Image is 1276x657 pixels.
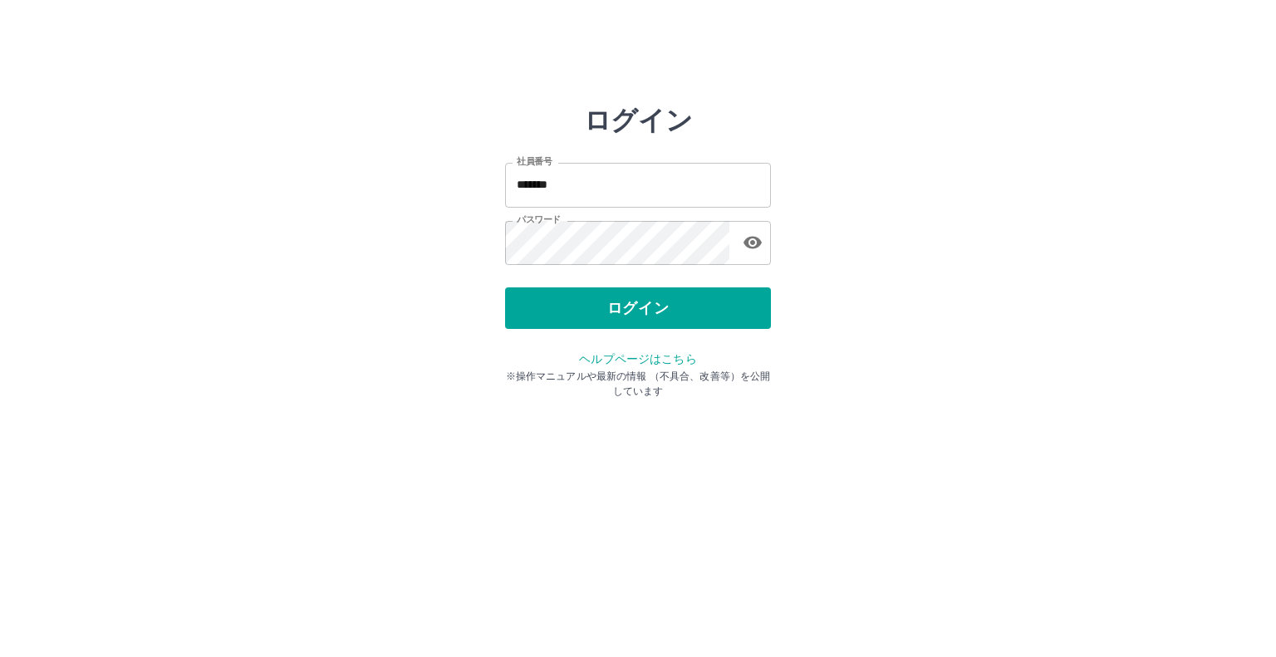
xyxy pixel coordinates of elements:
h2: ログイン [584,105,693,136]
button: ログイン [505,287,771,329]
label: 社員番号 [517,155,552,168]
p: ※操作マニュアルや最新の情報 （不具合、改善等）を公開しています [505,369,771,399]
a: ヘルプページはこちら [579,352,696,365]
label: パスワード [517,213,561,226]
